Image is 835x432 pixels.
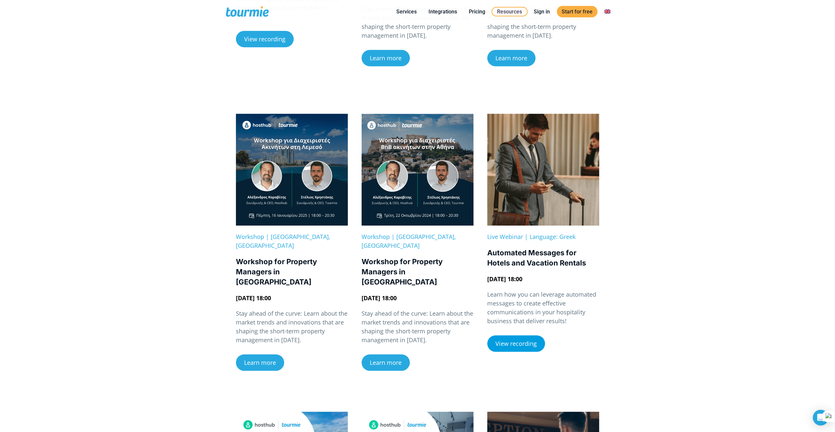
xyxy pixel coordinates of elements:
span: [DATE] 18:00 [236,294,271,302]
a: Sign in [529,8,555,16]
a: Resources [491,7,528,16]
a: Learn more [236,354,284,371]
a: Learn more [487,50,535,66]
span: Live Webinar | Language: Greek [487,233,575,241]
p: Learn how you can leverage automated messages to create effective communications in your hospital... [487,290,599,325]
span: [DATE] 18:00 [487,275,522,283]
p: Stay ahead of the curve: Learn about the market trends and innovations that are shaping the short... [236,309,348,344]
span: View recording [244,36,285,42]
span: Learn more [244,360,276,365]
a: Start for free [557,6,597,17]
span: Workshop | [GEOGRAPHIC_DATA], [GEOGRAPHIC_DATA] [362,233,456,249]
div: Workshop for Property Managers in [GEOGRAPHIC_DATA] [236,257,348,287]
div: Workshop for Property Managers in [GEOGRAPHIC_DATA] [362,257,473,287]
span: View recording [495,341,537,346]
a: Learn more [362,354,410,371]
span: Learn more [370,55,402,61]
a: Services [391,8,422,16]
span: [DATE] 18:00 [362,294,397,302]
div: Open Intercom Messenger [813,410,828,425]
a: View recording [487,335,545,352]
span: Learn more [495,55,527,61]
a: View recording [236,31,294,47]
a: Learn more [362,50,410,66]
span: Workshop | [GEOGRAPHIC_DATA], [GEOGRAPHIC_DATA] [236,233,330,249]
a: Integrations [424,8,462,16]
a: Pricing [464,8,490,16]
span: Learn more [370,360,402,365]
div: Automated Messages for Hotels and Vacation Rentals [487,248,599,268]
p: Stay ahead of the curve: Learn about the market trends and innovations that are shaping the short... [362,309,473,344]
